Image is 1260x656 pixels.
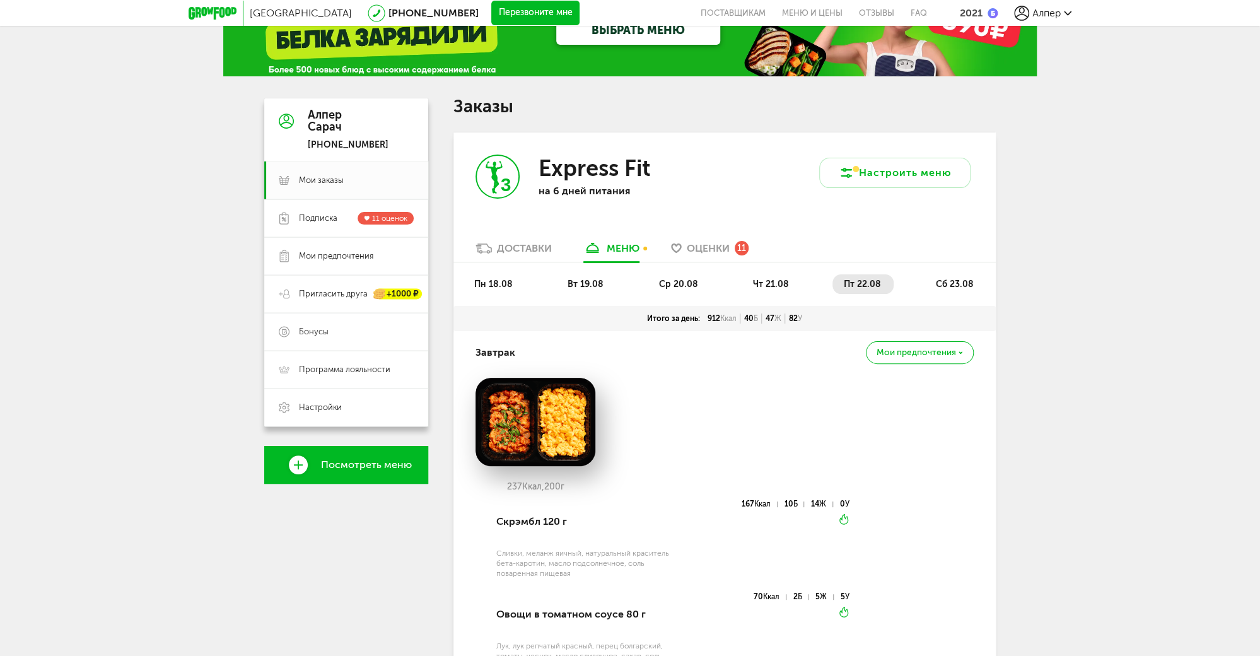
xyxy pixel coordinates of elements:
[785,313,806,324] div: 82
[845,592,849,601] span: У
[793,500,798,508] span: Б
[496,548,671,578] div: Сливки, меланж яичный, натуральный краситель бета-каротин, масло подсолнечное, соль поваренная пи...
[264,446,428,484] a: Посмотреть меню
[308,139,388,151] div: [PHONE_NUMBER]
[785,501,804,507] div: 10
[819,500,826,508] span: Ж
[704,313,740,324] div: 912
[720,314,737,323] span: Ккал
[754,314,758,323] span: Б
[299,250,373,262] span: Мои предпочтения
[388,7,479,19] a: [PHONE_NUMBER]
[299,364,390,375] span: Программа лояльности
[754,500,771,508] span: Ккал
[299,288,368,300] span: Пригласить друга
[453,98,996,115] h1: Заказы
[762,313,785,324] div: 47
[321,459,412,471] span: Посмотреть меню
[735,241,749,255] div: 11
[522,481,544,492] span: Ккал,
[740,313,762,324] div: 40
[774,314,781,323] span: Ж
[763,592,779,601] span: Ккал
[374,289,422,300] div: +1000 ₽
[264,313,428,351] a: Бонусы
[539,185,703,197] p: на 6 дней питания
[475,341,515,365] h4: Завтрак
[815,594,833,600] div: 5
[845,500,849,508] span: У
[687,242,730,254] span: Оценки
[577,242,646,262] a: меню
[497,242,552,254] div: Доставки
[308,109,388,134] div: Алпер Сарач
[658,279,697,290] span: ср 20.08
[844,279,881,290] span: пт 22.08
[264,389,428,426] a: Настройки
[1032,7,1061,19] span: Алпер
[264,161,428,199] a: Мои заказы
[496,593,671,636] div: Овощи в томатном соусе 80 г
[819,158,971,188] button: Настроить меню
[665,242,755,262] a: Оценки 11
[742,501,777,507] div: 167
[264,275,428,313] a: Пригласить друга +1000 ₽
[264,199,428,237] a: Подписка 11 оценок
[299,402,342,413] span: Настройки
[568,279,604,290] span: вт 19.08
[556,16,720,45] a: ВЫБРАТЬ МЕНЮ
[496,500,671,543] div: Скрэмбл 120 г
[491,1,580,26] button: Перезвоните мне
[754,594,786,600] div: 70
[811,501,832,507] div: 14
[798,314,802,323] span: У
[643,313,704,324] div: Итого за день:
[877,348,956,357] span: Мои предпочтения
[250,7,352,19] span: [GEOGRAPHIC_DATA]
[960,7,983,19] div: 2021
[469,242,558,262] a: Доставки
[372,214,407,223] span: 11 оценок
[840,501,849,507] div: 0
[988,8,998,18] img: bonus_b.cdccf46.png
[264,351,428,389] a: Программа лояльности
[539,155,650,182] h3: Express Fit
[299,326,329,337] span: Бонусы
[264,237,428,275] a: Мои предпочтения
[798,592,802,601] span: Б
[793,594,808,600] div: 2
[299,175,344,186] span: Мои заказы
[474,279,513,290] span: пн 18.08
[936,279,974,290] span: сб 23.08
[561,481,564,492] span: г
[607,242,639,254] div: меню
[841,594,849,600] div: 5
[820,592,827,601] span: Ж
[753,279,789,290] span: чт 21.08
[475,378,595,466] img: big_3rjlfb2YP8exhexx.png
[475,482,595,492] div: 237 200
[299,213,337,224] span: Подписка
